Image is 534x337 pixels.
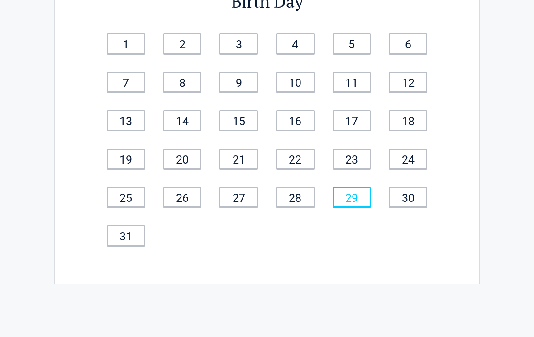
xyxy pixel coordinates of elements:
a: 16 [276,110,315,131]
a: 19 [107,149,145,169]
a: 3 [219,33,258,54]
a: 8 [163,72,202,92]
a: 2 [163,33,202,54]
a: 25 [107,187,145,207]
a: 4 [276,33,315,54]
a: 23 [333,149,371,169]
a: 31 [107,225,145,246]
a: 15 [219,110,258,131]
a: 17 [333,110,371,131]
a: 1 [107,33,145,54]
a: 21 [219,149,258,169]
a: 5 [333,33,371,54]
a: 9 [219,72,258,92]
a: 20 [163,149,202,169]
a: 13 [107,110,145,131]
a: 26 [163,187,202,207]
a: 29 [333,187,371,207]
a: 24 [389,149,427,169]
a: 7 [107,72,145,92]
a: 11 [333,72,371,92]
a: 28 [276,187,315,207]
a: 27 [219,187,258,207]
a: 30 [389,187,427,207]
a: 22 [276,149,315,169]
a: 14 [163,110,202,131]
a: 12 [389,72,427,92]
a: 6 [389,33,427,54]
a: 10 [276,72,315,92]
a: 18 [389,110,427,131]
